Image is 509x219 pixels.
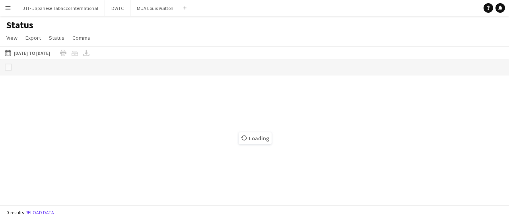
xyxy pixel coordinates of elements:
span: Comms [72,34,90,41]
a: View [3,33,21,43]
button: Reload data [24,208,56,217]
a: Export [22,33,44,43]
a: Status [46,33,68,43]
a: Comms [69,33,93,43]
button: DWTC [105,0,130,16]
span: Status [49,34,64,41]
span: Export [25,34,41,41]
span: View [6,34,17,41]
button: MUA Louis Vuitton [130,0,180,16]
button: [DATE] to [DATE] [3,48,52,58]
span: Loading [239,132,272,144]
button: JTI - Japanese Tabacco International [16,0,105,16]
